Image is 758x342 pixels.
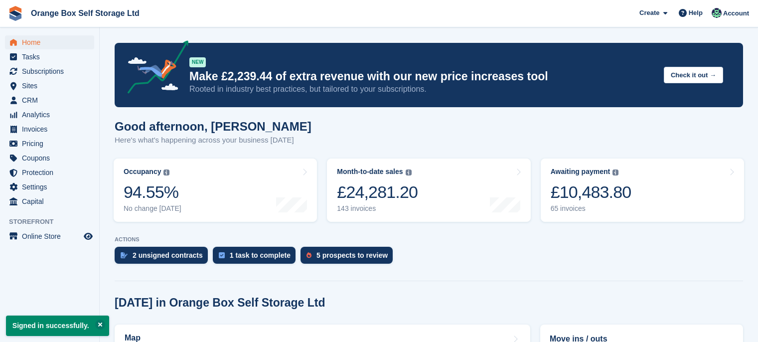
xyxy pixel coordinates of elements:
[5,137,94,151] a: menu
[406,170,412,175] img: icon-info-grey-7440780725fd019a000dd9b08b2336e03edf1995a4989e88bcd33f0948082b44.svg
[551,182,631,202] div: £10,483.80
[551,168,610,176] div: Awaiting payment
[189,69,656,84] p: Make £2,239.44 of extra revenue with our new price increases tool
[712,8,722,18] img: Claire Mounsey
[115,296,325,310] h2: [DATE] in Orange Box Self Storage Ltd
[22,50,82,64] span: Tasks
[219,252,225,258] img: task-75834270c22a3079a89374b754ae025e5fb1db73e45f91037f5363f120a921f8.svg
[115,135,311,146] p: Here's what's happening across your business [DATE]
[189,57,206,67] div: NEW
[82,230,94,242] a: Preview store
[551,204,631,213] div: 65 invoices
[22,180,82,194] span: Settings
[213,247,301,269] a: 1 task to complete
[121,252,128,258] img: contract_signature_icon-13c848040528278c33f63329250d36e43548de30e8caae1d1a13099fd9432cc5.svg
[115,120,311,133] h1: Good afternoon, [PERSON_NAME]
[5,151,94,165] a: menu
[306,252,311,258] img: prospect-51fa495bee0391a8d652442698ab0144808aea92771e9ea1ae160a38d050c398.svg
[8,6,23,21] img: stora-icon-8386f47178a22dfd0bd8f6a31ec36ba5ce8667c1dd55bd0f319d3a0aa187defe.svg
[5,180,94,194] a: menu
[5,35,94,49] a: menu
[124,182,181,202] div: 94.55%
[22,35,82,49] span: Home
[27,5,144,21] a: Orange Box Self Storage Ltd
[5,50,94,64] a: menu
[115,236,743,243] p: ACTIONS
[5,93,94,107] a: menu
[230,251,291,259] div: 1 task to complete
[22,64,82,78] span: Subscriptions
[5,79,94,93] a: menu
[5,229,94,243] a: menu
[723,8,749,18] span: Account
[22,137,82,151] span: Pricing
[612,170,618,175] img: icon-info-grey-7440780725fd019a000dd9b08b2336e03edf1995a4989e88bcd33f0948082b44.svg
[22,166,82,179] span: Protection
[119,40,189,97] img: price-adjustments-announcement-icon-8257ccfd72463d97f412b2fc003d46551f7dbcb40ab6d574587a9cd5c0d94...
[22,93,82,107] span: CRM
[22,151,82,165] span: Coupons
[5,64,94,78] a: menu
[337,168,403,176] div: Month-to-date sales
[664,67,723,83] button: Check it out →
[6,316,109,336] p: Signed in successfully.
[541,159,744,222] a: Awaiting payment £10,483.80 65 invoices
[9,217,99,227] span: Storefront
[327,159,530,222] a: Month-to-date sales £24,281.20 143 invoices
[639,8,659,18] span: Create
[124,204,181,213] div: No change [DATE]
[22,108,82,122] span: Analytics
[689,8,703,18] span: Help
[22,122,82,136] span: Invoices
[337,204,418,213] div: 143 invoices
[22,194,82,208] span: Capital
[5,166,94,179] a: menu
[124,168,161,176] div: Occupancy
[22,229,82,243] span: Online Store
[22,79,82,93] span: Sites
[337,182,418,202] div: £24,281.20
[189,84,656,95] p: Rooted in industry best practices, but tailored to your subscriptions.
[5,194,94,208] a: menu
[5,108,94,122] a: menu
[115,247,213,269] a: 2 unsigned contracts
[301,247,398,269] a: 5 prospects to review
[5,122,94,136] a: menu
[163,170,169,175] img: icon-info-grey-7440780725fd019a000dd9b08b2336e03edf1995a4989e88bcd33f0948082b44.svg
[316,251,388,259] div: 5 prospects to review
[133,251,203,259] div: 2 unsigned contracts
[114,159,317,222] a: Occupancy 94.55% No change [DATE]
